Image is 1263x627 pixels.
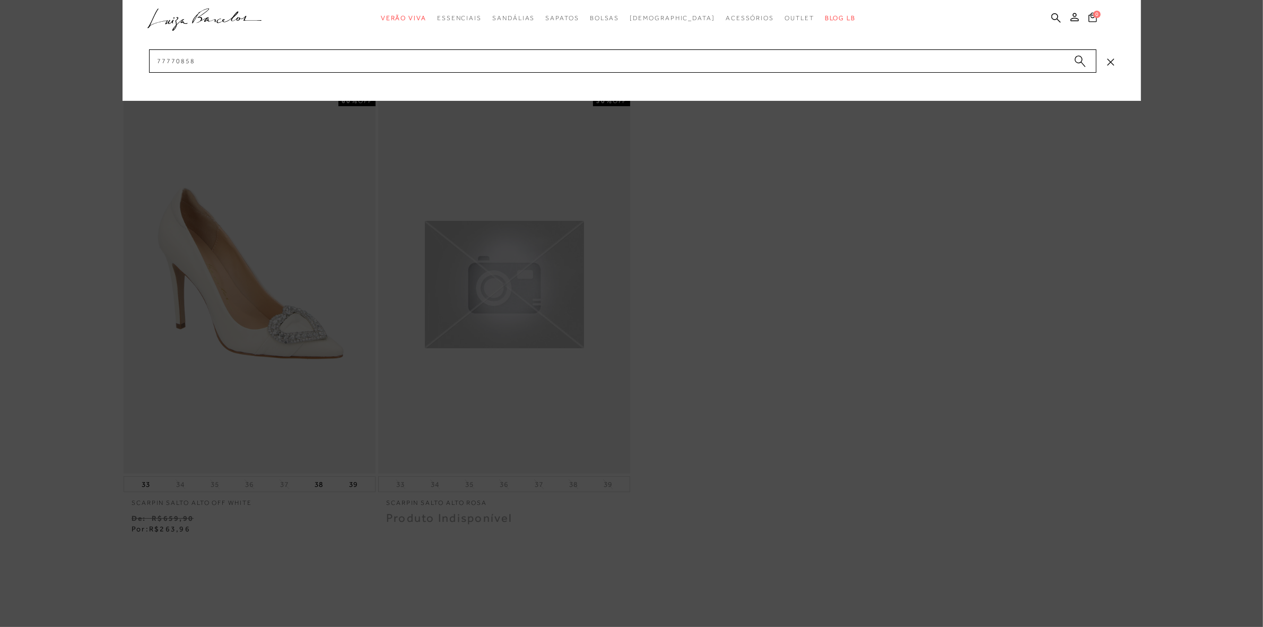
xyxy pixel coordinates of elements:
[149,49,1096,73] input: Buscar.
[825,14,856,22] span: BLOG LB
[726,14,774,22] span: Acessórios
[545,8,579,28] a: categoryNavScreenReaderText
[381,8,426,28] a: categoryNavScreenReaderText
[437,8,482,28] a: categoryNavScreenReaderText
[590,8,620,28] a: categoryNavScreenReaderText
[590,14,620,22] span: Bolsas
[381,14,426,22] span: Verão Viva
[437,14,482,22] span: Essenciais
[1093,11,1101,18] span: 0
[630,14,715,22] span: [DEMOGRAPHIC_DATA]
[630,8,715,28] a: noSubCategoriesText
[726,8,774,28] a: categoryNavScreenReaderText
[825,8,856,28] a: BLOG LB
[492,14,535,22] span: Sandálias
[1085,12,1100,26] button: 0
[785,8,814,28] a: categoryNavScreenReaderText
[545,14,579,22] span: Sapatos
[492,8,535,28] a: categoryNavScreenReaderText
[785,14,814,22] span: Outlet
